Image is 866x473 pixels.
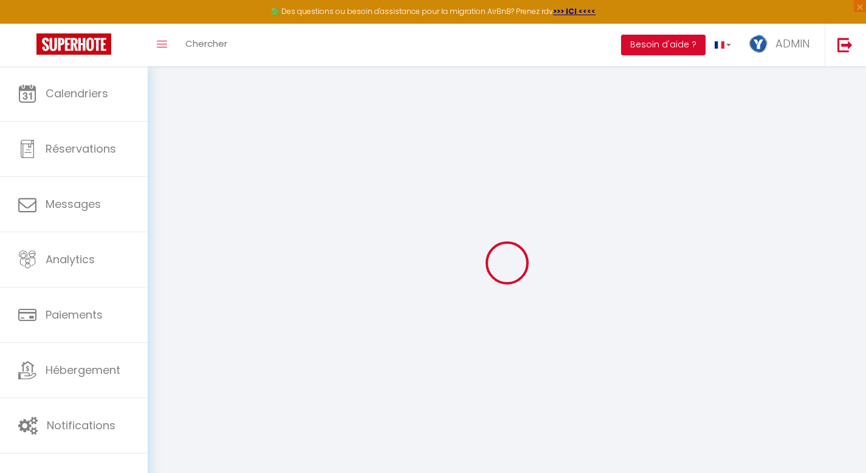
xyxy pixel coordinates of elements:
[46,252,95,267] span: Analytics
[837,37,853,52] img: logout
[740,24,825,66] a: ... ADMIN
[553,6,596,16] a: >>> ICI <<<<
[621,35,706,55] button: Besoin d'aide ?
[176,24,236,66] a: Chercher
[46,196,101,212] span: Messages
[46,307,103,322] span: Paiements
[36,33,111,55] img: Super Booking
[775,36,809,51] span: ADMIN
[749,35,768,53] img: ...
[47,418,115,433] span: Notifications
[46,362,120,378] span: Hébergement
[185,37,227,50] span: Chercher
[46,141,116,156] span: Réservations
[46,86,108,101] span: Calendriers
